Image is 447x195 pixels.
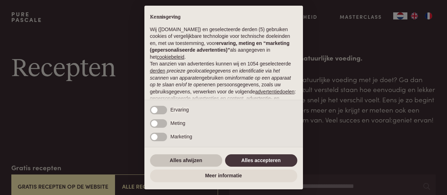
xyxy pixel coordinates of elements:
[150,154,222,167] button: Alles afwijzen
[150,170,297,182] button: Meer informatie
[150,26,297,61] p: Wij ([DOMAIN_NAME]) en geselecteerde derden (5) gebruiken cookies of vergelijkbare technologie vo...
[255,88,294,96] button: advertentiedoelen
[150,40,290,53] strong: ervaring, meting en “marketing (gepersonaliseerde advertenties)”
[150,14,297,21] h2: Kennisgeving
[150,75,291,88] em: informatie op een apparaat op te slaan en/of te openen
[171,107,189,113] span: Ervaring
[171,120,185,126] span: Meting
[225,154,297,167] button: Alles accepteren
[150,68,280,81] em: precieze geolocatiegegevens en identificatie via het scannen van apparaten
[150,61,297,109] p: Ten aanzien van advertenties kunnen wij en 1054 geselecteerde gebruiken om en persoonsgegevens, z...
[150,68,166,75] button: derden
[157,54,184,60] a: cookiebeleid
[171,134,192,139] span: Marketing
